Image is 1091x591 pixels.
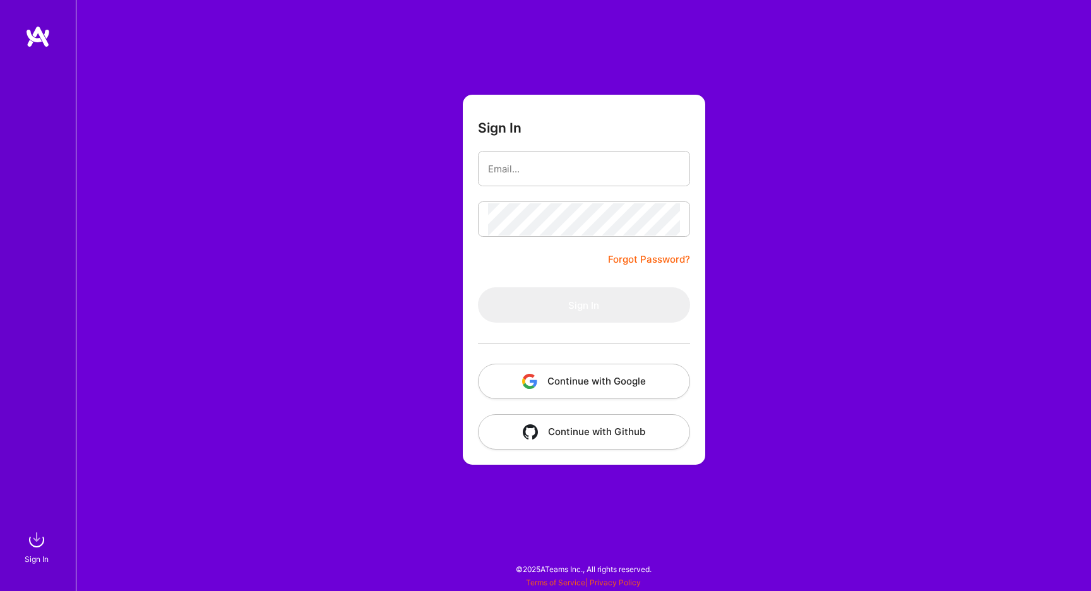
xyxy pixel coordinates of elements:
[523,424,538,439] img: icon
[478,364,690,399] button: Continue with Google
[76,553,1091,585] div: © 2025 ATeams Inc., All rights reserved.
[27,527,49,566] a: sign inSign In
[608,252,690,267] a: Forgot Password?
[24,527,49,552] img: sign in
[590,578,641,587] a: Privacy Policy
[488,153,680,185] input: Email...
[522,374,537,389] img: icon
[25,552,49,566] div: Sign In
[526,578,641,587] span: |
[478,414,690,450] button: Continue with Github
[478,287,690,323] button: Sign In
[526,578,585,587] a: Terms of Service
[478,120,522,136] h3: Sign In
[25,25,51,48] img: logo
